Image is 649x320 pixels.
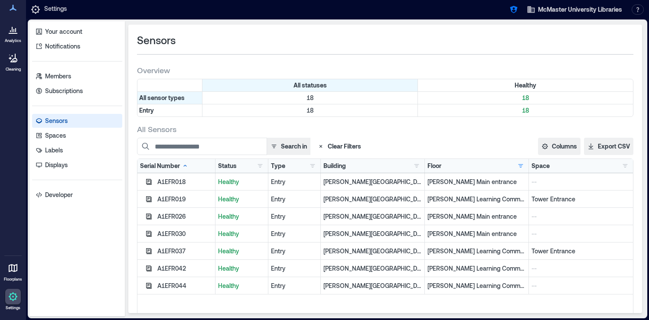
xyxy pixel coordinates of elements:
[32,114,122,128] a: Sensors
[323,212,422,221] p: [PERSON_NAME][GEOGRAPHIC_DATA]
[137,33,176,47] span: Sensors
[137,104,202,116] div: Filter by Type: Entry
[157,229,212,238] div: A1EFR030
[140,162,189,170] div: Serial Number
[323,281,422,290] p: [PERSON_NAME][GEOGRAPHIC_DATA]
[271,229,318,238] div: Entry
[532,195,630,204] p: Tower Entrance
[5,38,21,43] p: Analytics
[532,178,630,186] p: --
[271,281,318,290] div: Entry
[420,94,631,102] p: 18
[323,195,422,204] p: [PERSON_NAME][GEOGRAPHIC_DATA]
[32,69,122,83] a: Members
[4,277,22,282] p: Floorplans
[323,162,346,170] div: Building
[323,264,422,273] p: [PERSON_NAME][GEOGRAPHIC_DATA]
[157,212,212,221] div: A1EFR026
[218,162,237,170] div: Status
[2,48,24,74] a: Cleaning
[427,195,526,204] p: [PERSON_NAME] Learning Commons
[427,178,526,186] p: [PERSON_NAME] Main entrance
[6,67,21,72] p: Cleaning
[271,247,318,255] div: Entry
[204,94,416,102] p: 18
[45,161,68,169] p: Displays
[532,162,550,170] div: Space
[204,106,416,115] p: 18
[32,25,122,39] a: Your account
[267,138,310,155] button: Search in
[137,92,202,104] div: All sensor types
[44,4,67,15] p: Settings
[271,178,318,186] div: Entry
[418,79,633,91] div: Filter by Status: Healthy
[45,72,71,81] p: Members
[323,247,422,255] p: [PERSON_NAME][GEOGRAPHIC_DATA]
[45,116,68,125] p: Sensors
[532,281,630,290] p: --
[3,286,23,313] a: Settings
[524,3,625,16] button: McMaster University Libraries
[45,87,83,95] p: Subscriptions
[532,264,630,273] p: --
[427,212,526,221] p: [PERSON_NAME] Main entrance
[218,247,265,255] p: Healthy
[532,247,630,255] p: Tower Entrance
[2,19,24,46] a: Analytics
[420,106,631,115] p: 18
[323,178,422,186] p: [PERSON_NAME][GEOGRAPHIC_DATA]
[427,281,526,290] p: [PERSON_NAME] Learning Commons
[532,212,630,221] p: --
[584,138,633,155] button: Export CSV
[45,191,73,199] p: Developer
[137,65,170,75] span: Overview
[271,212,318,221] div: Entry
[32,39,122,53] a: Notifications
[538,138,581,155] button: Columns
[218,195,265,204] p: Healthy
[218,264,265,273] p: Healthy
[45,131,66,140] p: Spaces
[271,264,318,273] div: Entry
[218,178,265,186] p: Healthy
[218,229,265,238] p: Healthy
[32,158,122,172] a: Displays
[271,162,285,170] div: Type
[45,42,80,51] p: Notifications
[1,258,25,284] a: Floorplans
[157,178,212,186] div: A1EFR018
[32,143,122,157] a: Labels
[6,305,20,310] p: Settings
[157,247,212,255] div: A1EFR037
[418,104,633,116] div: Filter by Type: Entry & Status: Healthy
[427,229,526,238] p: [PERSON_NAME] Main entrance
[202,79,418,91] div: All statuses
[218,212,265,221] p: Healthy
[218,281,265,290] p: Healthy
[427,247,526,255] p: [PERSON_NAME] Learning Commons
[32,84,122,98] a: Subscriptions
[532,229,630,238] p: --
[157,281,212,290] div: A1EFR044
[538,5,622,14] span: McMaster University Libraries
[427,264,526,273] p: [PERSON_NAME] Learning Commons
[157,195,212,204] div: A1EFR019
[32,188,122,202] a: Developer
[314,138,365,155] button: Clear Filters
[45,27,82,36] p: Your account
[323,229,422,238] p: [PERSON_NAME][GEOGRAPHIC_DATA]
[427,162,441,170] div: Floor
[32,129,122,142] a: Spaces
[271,195,318,204] div: Entry
[45,146,63,155] p: Labels
[137,124,176,134] span: All Sensors
[157,264,212,273] div: A1EFR042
